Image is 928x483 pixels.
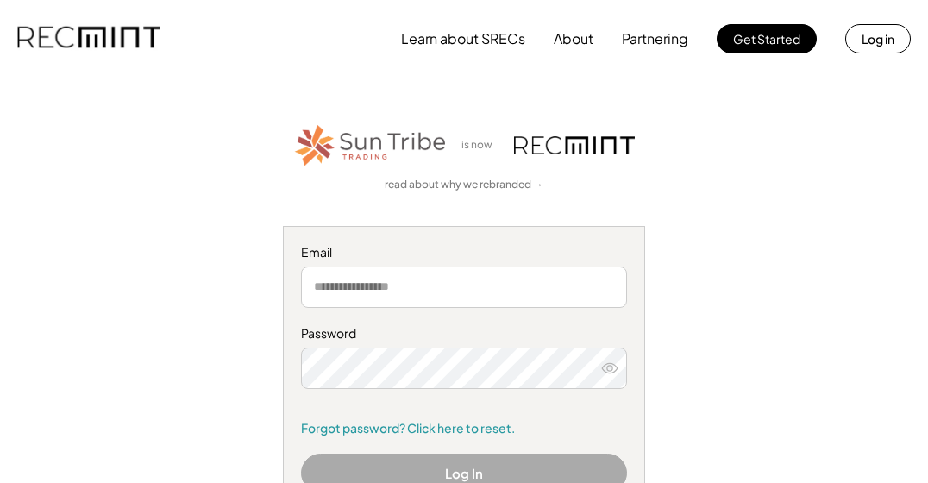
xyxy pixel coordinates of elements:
[301,325,627,342] div: Password
[301,420,627,437] a: Forgot password? Click here to reset.
[401,22,525,56] button: Learn about SRECs
[514,136,635,154] img: recmint-logotype%403x.png
[301,244,627,261] div: Email
[845,24,911,53] button: Log in
[717,24,817,53] button: Get Started
[457,138,505,153] div: is now
[293,122,448,169] img: STT_Horizontal_Logo%2B-%2BColor.png
[385,178,543,192] a: read about why we rebranded →
[622,22,688,56] button: Partnering
[17,9,160,68] img: recmint-logotype%403x.png
[554,22,593,56] button: About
